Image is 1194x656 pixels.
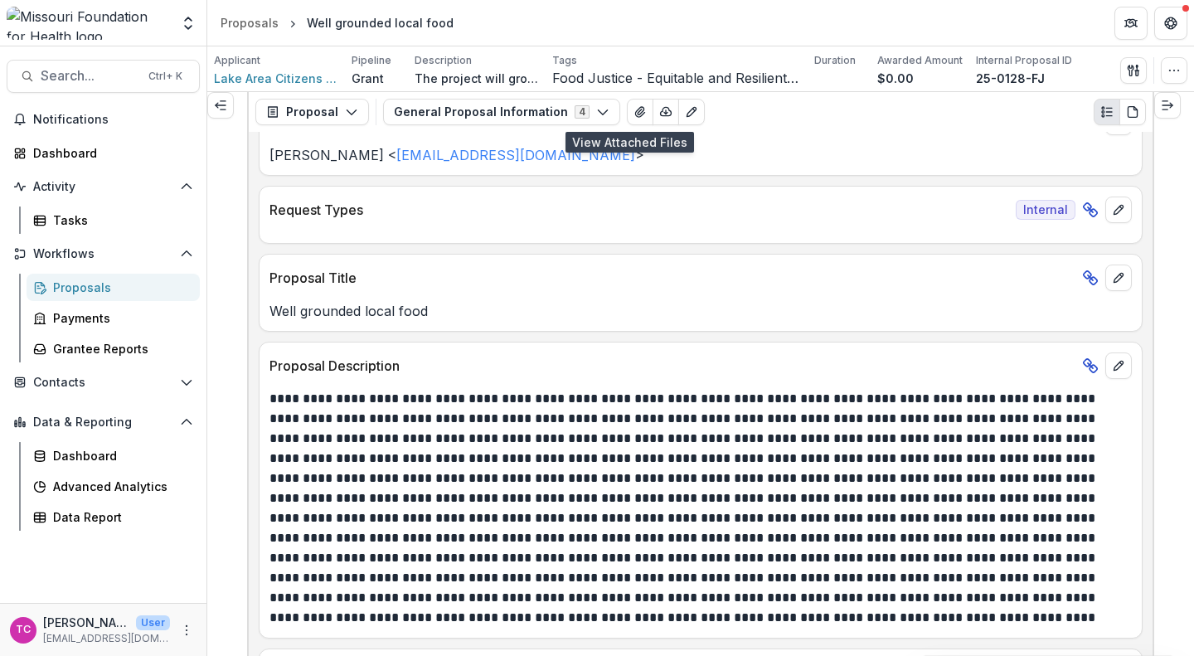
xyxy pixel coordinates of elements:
p: [PERSON_NAME] [43,614,129,631]
a: Lake Area Citizens Advisory Board Inc. [214,70,338,87]
span: Food Justice - Equitable and Resilient Food Systems [552,70,801,86]
p: $0.00 [877,70,914,87]
p: Request Types [269,200,1009,220]
a: Grantee Reports [27,335,200,362]
button: PDF view [1119,99,1146,125]
button: Plaintext view [1094,99,1120,125]
div: Dashboard [33,144,187,162]
a: Data Report [27,503,200,531]
div: Grantee Reports [53,340,187,357]
div: Data Report [53,508,187,526]
button: Expand right [1154,92,1181,119]
a: Dashboard [27,442,200,469]
a: Advanced Analytics [27,473,200,500]
img: Missouri Foundation for Health logo [7,7,170,40]
a: Payments [27,304,200,332]
button: Search... [7,60,200,93]
button: Expand left [207,92,234,119]
button: edit [1105,265,1132,291]
button: Open Activity [7,173,200,200]
button: Get Help [1154,7,1187,40]
p: Pipeline [352,53,391,68]
p: 25-0128-FJ [976,70,1045,87]
div: Proposals [221,14,279,32]
div: Tori Cope [16,624,31,635]
button: Open Workflows [7,241,200,267]
span: Activity [33,180,173,194]
span: Search... [41,68,138,84]
button: Proposal [255,99,369,125]
button: Notifications [7,106,200,133]
span: Contacts [33,376,173,390]
p: [PERSON_NAME] < > [269,145,1132,165]
span: Workflows [33,247,173,261]
div: Dashboard [53,447,187,464]
p: Description [415,53,472,68]
button: Open entity switcher [177,7,200,40]
p: Applicant [214,53,260,68]
p: Duration [814,53,856,68]
button: More [177,620,197,640]
p: Proposal Title [269,268,1075,288]
a: [EMAIL_ADDRESS][DOMAIN_NAME] [396,147,635,163]
div: Advanced Analytics [53,478,187,495]
span: Internal [1016,200,1075,220]
p: The project will grow produce in hydroponic greenhouses and sell it through mobile markets, incre... [415,70,539,87]
span: Notifications [33,113,193,127]
div: Proposals [53,279,187,296]
a: Dashboard [7,139,200,167]
div: Payments [53,309,187,327]
div: Well grounded local food [307,14,454,32]
button: Open Contacts [7,369,200,396]
a: Proposals [27,274,200,301]
p: Awarded Amount [877,53,963,68]
button: edit [1105,352,1132,379]
p: Well grounded local food [269,301,1132,321]
p: Tags [552,53,577,68]
div: Tasks [53,211,187,229]
span: Data & Reporting [33,415,173,430]
p: [EMAIL_ADDRESS][DOMAIN_NAME] [43,631,170,646]
p: Internal Proposal ID [976,53,1072,68]
a: Proposals [214,11,285,35]
button: Open Data & Reporting [7,409,200,435]
button: Edit as form [678,99,705,125]
button: View Attached Files [627,99,653,125]
nav: breadcrumb [214,11,460,35]
a: Tasks [27,207,200,234]
p: Grant [352,70,384,87]
div: Ctrl + K [145,67,186,85]
button: edit [1105,197,1132,223]
button: Partners [1114,7,1148,40]
p: Proposal Description [269,356,1075,376]
button: General Proposal Information4 [383,99,620,125]
p: User [136,615,170,630]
